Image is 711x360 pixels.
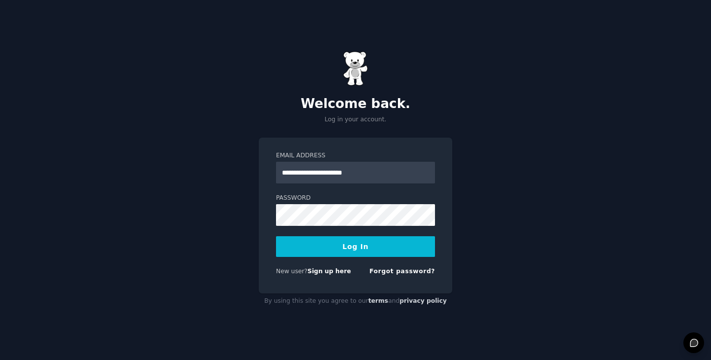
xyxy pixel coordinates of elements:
span: New user? [276,268,308,275]
p: Log in your account. [259,115,452,124]
h2: Welcome back. [259,96,452,112]
label: Email Address [276,151,435,160]
img: Gummy Bear [343,51,368,86]
a: Forgot password? [369,268,435,275]
a: Sign up here [308,268,351,275]
label: Password [276,194,435,203]
a: terms [368,297,388,304]
a: privacy policy [399,297,447,304]
button: Log In [276,236,435,257]
div: By using this site you agree to our and [259,293,452,309]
